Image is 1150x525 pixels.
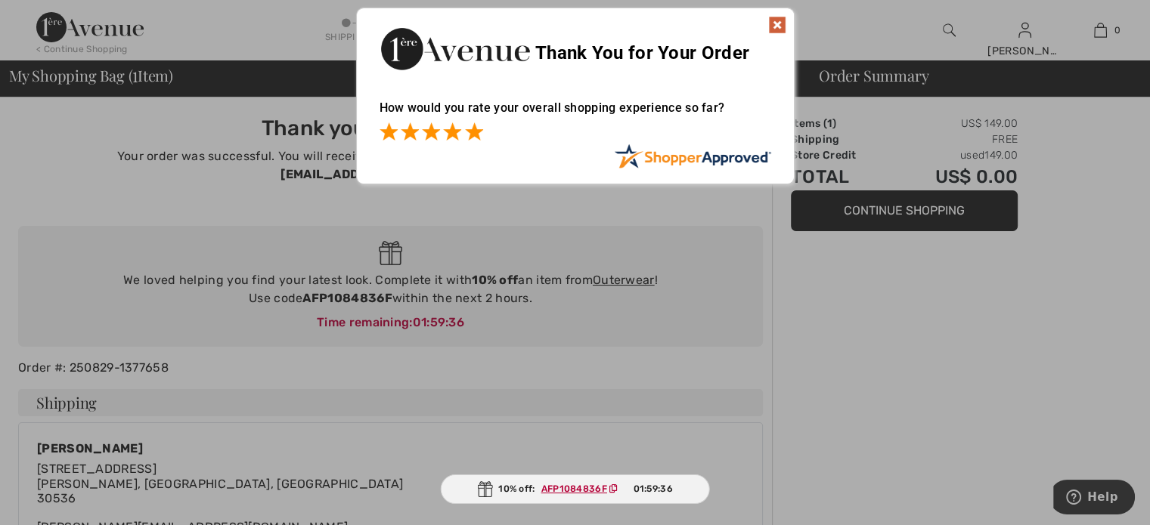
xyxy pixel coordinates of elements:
img: Gift.svg [477,481,492,497]
div: How would you rate your overall shopping experience so far? [380,85,771,144]
img: x [768,16,786,34]
span: Thank You for Your Order [535,42,749,63]
img: Thank You for Your Order [380,23,531,74]
span: 01:59:36 [633,482,672,496]
ins: AFP1084836F [541,483,607,494]
div: 10% off: [440,474,710,504]
span: Help [34,11,65,24]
